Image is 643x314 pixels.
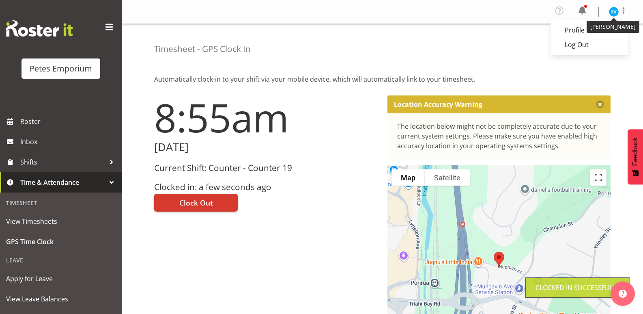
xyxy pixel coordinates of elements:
span: GPS Time Clock [6,236,116,248]
img: Rosterit website logo [6,20,73,37]
span: Roster [20,115,118,128]
h3: Current Shift: Counter - Counter 19 [154,163,378,173]
span: Inbox [20,136,118,148]
button: Close message [596,100,604,108]
div: Clocked in Successfully [535,283,620,292]
span: Feedback [632,137,639,166]
a: Apply for Leave [2,269,120,289]
button: Clock Out [154,194,238,212]
h3: Clocked in: a few seconds ago [154,182,378,192]
img: help-xxl-2.png [619,290,627,298]
a: Log Out [551,37,628,52]
img: sasha-vandervalk6911.jpg [609,7,619,17]
div: Petes Emporium [30,63,92,75]
button: Toggle fullscreen view [590,169,606,186]
div: Leave [2,252,120,269]
h1: 8:55am [154,95,378,139]
p: Automatically clock-in to your shift via your mobile device, which will automatically link to you... [154,74,611,84]
button: Show satellite imagery [425,169,470,186]
h4: Timesheet - GPS Clock In [154,44,251,54]
span: View Leave Balances [6,293,116,305]
p: Location Accuracy Warning [394,100,482,108]
span: Apply for Leave [6,273,116,285]
a: Profile [551,23,628,37]
span: Time & Attendance [20,176,105,188]
a: View Leave Balances [2,289,120,309]
div: Timesheet [2,195,120,211]
button: Show street map [391,169,425,186]
span: View Timesheets [6,215,116,227]
button: Feedback - Show survey [628,129,643,184]
span: Clock Out [179,197,213,208]
span: Shifts [20,156,105,168]
a: GPS Time Clock [2,232,120,252]
a: View Timesheets [2,211,120,232]
h2: [DATE] [154,141,378,154]
div: The location below might not be completely accurate due to your current system settings. Please m... [397,121,601,151]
